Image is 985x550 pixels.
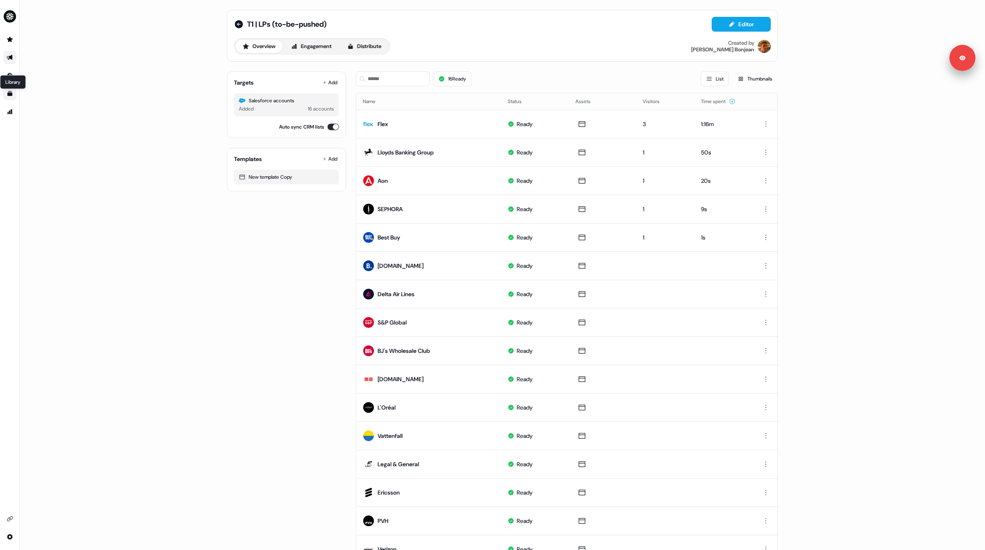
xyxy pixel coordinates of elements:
[378,347,430,355] div: BJ's Wholesale Club
[517,517,533,525] div: Ready
[279,123,324,131] label: Auto sync CRM lists
[712,17,771,32] button: Editor
[378,460,419,468] div: Legal & General
[643,120,687,128] div: 3
[517,488,533,497] div: Ready
[3,87,16,100] a: Go to templates
[3,33,16,46] a: Go to prospects
[378,233,400,242] div: Best Buy
[701,205,744,213] div: 9s
[433,71,472,86] button: 16Ready
[378,432,403,440] div: Vattenfall
[3,512,16,525] a: Go to integrations
[234,78,254,87] div: Targets
[517,290,533,298] div: Ready
[517,262,533,270] div: Ready
[3,530,16,543] a: Go to integrations
[701,233,744,242] div: 1s
[517,403,533,412] div: Ready
[3,51,16,64] a: Go to outbound experience
[378,403,396,412] div: L'Oréal
[239,97,334,105] div: Salesforce accounts
[378,488,400,497] div: Ericsson
[517,432,533,440] div: Ready
[732,71,778,86] button: Thumbnails
[569,93,637,110] th: Assets
[308,105,334,113] div: 16 accounts
[378,517,388,525] div: PVH
[701,120,744,128] div: 1:16m
[239,173,334,181] div: New template Copy
[247,19,327,29] span: T1 | LPs (to-be-pushed)
[701,71,729,86] button: List
[517,177,533,185] div: Ready
[3,69,16,82] a: Go to Inbound
[378,148,434,156] div: Lloyds Banking Group
[378,262,424,270] div: [DOMAIN_NAME]
[508,94,531,109] button: Status
[378,375,424,383] div: [DOMAIN_NAME]
[239,105,254,113] div: Added
[378,205,403,213] div: SEPHORA
[236,40,282,53] button: Overview
[643,148,687,156] div: 1
[691,46,754,53] div: [PERSON_NAME] Bonjean
[517,318,533,327] div: Ready
[378,290,415,298] div: Delta Air Lines
[728,40,754,46] div: Created by
[363,94,385,109] button: Name
[517,347,533,355] div: Ready
[378,120,388,128] div: Flex
[643,205,687,213] div: 1
[643,94,669,109] button: Visitors
[234,155,262,163] div: Templates
[321,153,339,165] button: Add
[378,177,388,185] div: Aon
[643,233,687,242] div: 1
[517,148,533,156] div: Ready
[321,77,339,88] button: Add
[517,375,533,383] div: Ready
[758,40,771,53] img: Vincent
[517,460,533,468] div: Ready
[517,205,533,213] div: Ready
[378,318,407,327] div: S&P Global
[284,40,339,53] button: Engagement
[643,177,687,185] div: 1
[3,105,16,118] a: Go to attribution
[517,120,533,128] div: Ready
[701,148,744,156] div: 50s
[517,233,533,242] div: Ready
[701,94,735,109] button: Time spent
[340,40,388,53] button: Distribute
[701,177,744,185] div: 20s
[712,21,771,30] a: Editor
